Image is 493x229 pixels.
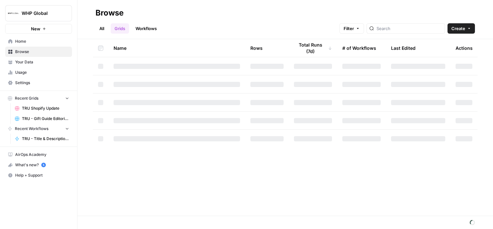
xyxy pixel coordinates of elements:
span: Filter [344,25,354,32]
div: Actions [456,39,473,57]
div: # of Workflows [342,39,376,57]
div: Name [114,39,240,57]
span: Browse [15,49,69,55]
a: 5 [41,163,46,167]
div: Browse [96,8,124,18]
button: Workspace: WHP Global [5,5,72,21]
button: New [5,24,72,34]
div: Total Runs (7d) [294,39,332,57]
a: Browse [5,47,72,57]
span: TRU - Title & Description Generator [22,136,69,142]
span: Create [451,25,465,32]
span: TRU Shopify Update [22,105,69,111]
button: Filter [339,23,364,34]
div: Rows [250,39,263,57]
a: Home [5,36,72,47]
a: TRU Shopify Update [12,103,72,114]
button: Create [448,23,475,34]
span: Your Data [15,59,69,65]
a: Workflows [132,23,161,34]
input: Search [377,25,442,32]
div: Last Edited [391,39,416,57]
span: AirOps Academy [15,152,69,158]
span: TRU - Gift Guide Editorial Articles (2025) [22,116,69,122]
span: New [31,26,40,32]
a: Settings [5,78,72,88]
span: Recent Grids [15,95,38,101]
span: Settings [15,80,69,86]
a: TRU - Gift Guide Editorial Articles (2025) [12,114,72,124]
button: Recent Workflows [5,124,72,134]
a: TRU - Title & Description Generator [12,134,72,144]
div: What's new? [5,160,72,170]
a: Your Data [5,57,72,67]
span: Home [15,38,69,44]
text: 5 [43,163,44,167]
span: Recent Workflows [15,126,48,132]
a: Grids [111,23,129,34]
button: What's new? 5 [5,160,72,170]
span: WHP Global [22,10,61,16]
span: Usage [15,70,69,75]
button: Help + Support [5,170,72,180]
a: All [96,23,108,34]
button: Recent Grids [5,93,72,103]
a: Usage [5,67,72,78]
a: AirOps Academy [5,149,72,160]
span: Help + Support [15,172,69,178]
img: WHP Global Logo [7,7,19,19]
